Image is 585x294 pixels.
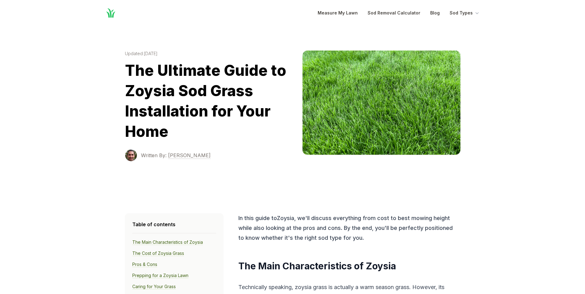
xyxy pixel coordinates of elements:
[141,152,211,159] a: Written By: [PERSON_NAME]
[430,9,440,17] a: Blog
[132,273,188,278] a: Prepping for a Zoysia Lawn
[132,284,176,289] a: Caring for Your Grass
[132,221,216,228] h4: Table of contents
[450,9,480,17] button: Sod Types
[125,51,293,57] time: Updated: [DATE]
[125,149,137,161] img: Terrance Sowell photo
[125,60,293,142] h1: The Ultimate Guide to Zoysia Sod Grass Installation for Your Home
[168,152,211,159] span: [PERSON_NAME]
[238,260,459,272] h2: The Main Characteristics of Zoysia
[132,262,157,267] a: Pros & Cons
[132,251,184,256] a: The Cost of Zoysia Grass
[132,239,203,245] a: The Main Characteristics of Zoysia
[368,9,420,17] a: Sod Removal Calculator
[318,9,358,17] a: Measure My Lawn
[303,51,460,155] img: zoysia image
[238,213,459,243] p: In this guide to Zoysia , we'll discuss everything from cost to best mowing height while also loo...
